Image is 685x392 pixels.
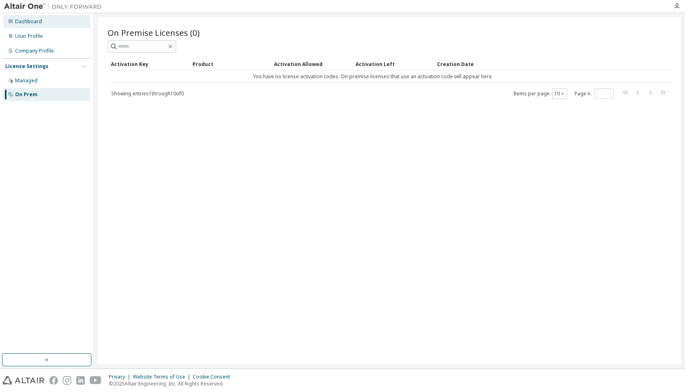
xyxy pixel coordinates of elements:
span: On Premise Licenses (0) [108,27,200,38]
div: Managed [15,77,38,84]
img: altair_logo.svg [2,376,44,385]
button: 10 [554,90,565,97]
div: Product [192,57,267,70]
img: youtube.svg [90,376,102,385]
img: instagram.svg [63,376,71,385]
img: linkedin.svg [76,376,85,385]
div: License Settings [5,63,49,70]
div: Activation Allowed [274,57,349,70]
img: facebook.svg [49,376,58,385]
div: Privacy [109,374,133,380]
div: Company Profile [15,48,54,54]
img: Altair One [4,2,106,11]
div: Dashboard [15,18,42,25]
div: Website Terms of Use [133,374,193,380]
div: Activation Key [111,57,186,70]
p: © 2025 Altair Engineering, Inc. All Rights Reserved. [109,380,235,387]
td: You have no license activation codes. On-premise licenses that use an activation code will appear... [108,70,639,83]
div: Cookie Consent [193,374,235,380]
span: Showing entries 1 through 10 of 0 [111,90,184,97]
div: Activation Left [356,57,431,70]
div: On Prem [15,91,38,98]
span: Page n. [575,88,614,99]
span: Items per page [513,88,567,99]
div: Creation Date [437,57,635,70]
div: User Profile [15,33,43,40]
